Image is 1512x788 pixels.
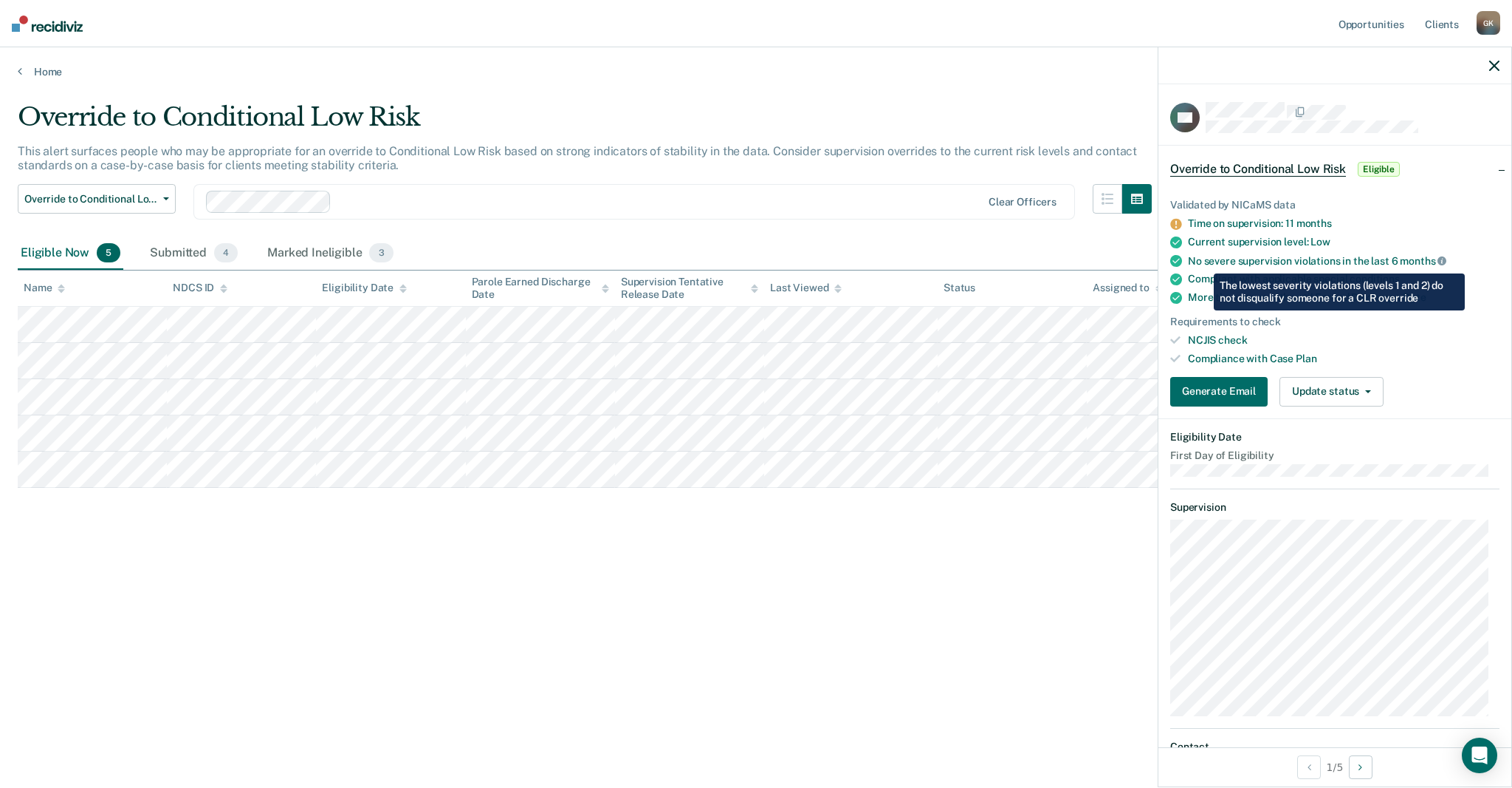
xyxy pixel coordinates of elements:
div: NDCS ID [173,282,227,294]
div: Open Intercom Messenger [1462,738,1497,773]
span: months [1400,255,1446,267]
button: Next Opportunity [1349,755,1372,779]
div: Last Viewed [770,282,842,294]
span: Eligible [1358,162,1400,177]
div: No severe supervision violations in the last 6 [1188,254,1499,268]
div: More than one month until Earned Discharge [1188,291,1499,304]
div: Compliance with Case [1188,353,1499,365]
div: Override to Conditional Low Risk [18,102,1152,144]
div: Submitted [147,237,241,270]
div: NCJIS [1188,334,1499,347]
div: Eligible Now [18,237,123,270]
span: conditions [1350,273,1400,285]
p: This alert surfaces people who may be appropriate for an override to Conditional Low Risk based o... [18,144,1137,172]
span: Date [1403,291,1426,303]
span: Override to Conditional Low Risk [1170,162,1346,177]
div: G K [1477,11,1500,35]
button: Generate Email [1170,377,1268,407]
dt: Supervision [1170,501,1499,514]
span: check [1218,334,1247,346]
div: Current supervision level: [1188,236,1499,248]
div: Clear officers [989,196,1056,208]
div: Parole Earned Discharge Date [472,276,609,301]
div: Time on supervision: 11 months [1188,217,1499,230]
div: Assigned to [1093,282,1162,294]
div: Compliant with applicable special [1188,273,1499,285]
div: Name [24,282,65,294]
button: Update status [1279,377,1384,407]
span: 4 [214,243,238,262]
div: Marked Ineligible [264,237,396,270]
div: Supervision Tentative Release Date [621,276,758,301]
div: Validated by NICaMS data [1170,199,1499,211]
div: Eligibility Date [322,282,407,294]
img: Recidiviz [12,16,83,32]
a: Home [18,65,1494,78]
dt: Eligibility Date [1170,431,1499,444]
dt: Contact [1170,741,1499,753]
button: Previous Opportunity [1297,755,1321,779]
div: Requirements to check [1170,316,1499,328]
span: Plan [1296,353,1316,364]
a: Generate Email [1170,377,1274,407]
span: 5 [97,243,120,262]
div: Override to Conditional Low RiskEligible [1158,146,1511,193]
span: Override to Conditional Low Risk [24,193,157,206]
dt: First Day of Eligibility [1170,449,1499,462]
div: 1 / 5 [1158,747,1511,787]
span: Low [1310,236,1330,248]
div: Status [944,282,975,294]
span: 3 [369,243,393,262]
